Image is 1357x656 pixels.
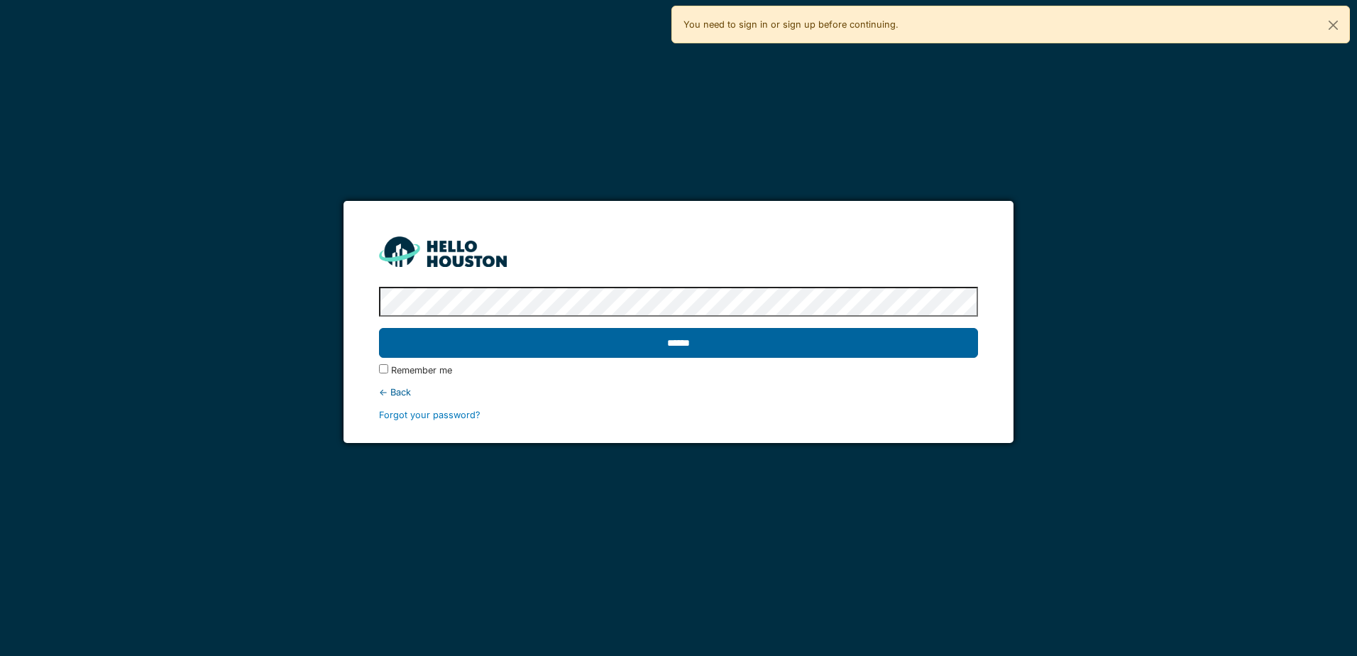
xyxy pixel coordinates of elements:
img: HH_line-BYnF2_Hg.png [379,236,507,267]
button: Close [1317,6,1349,44]
a: Forgot your password? [379,410,480,420]
div: You need to sign in or sign up before continuing. [671,6,1350,43]
label: Remember me [391,363,452,377]
div: ← Back [379,386,977,399]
